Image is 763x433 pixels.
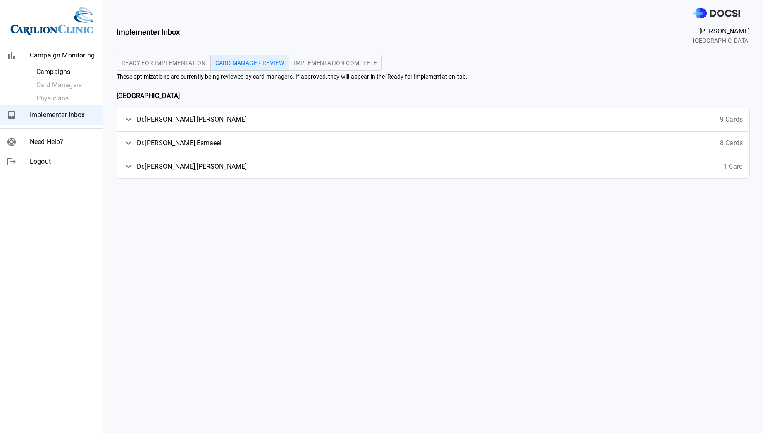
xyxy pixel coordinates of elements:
[117,28,180,36] b: Implementer Inbox
[137,115,247,124] span: Dr. [PERSON_NAME] , [PERSON_NAME]
[122,60,206,66] span: Ready for Implementation
[30,50,96,60] span: Campaign Monitoring
[720,138,743,148] span: 8 Cards
[117,92,180,100] b: [GEOGRAPHIC_DATA]
[293,60,377,66] span: Implementation Complete
[30,110,96,120] span: Implementer Inbox
[723,162,743,172] span: 1 Card
[30,157,96,167] span: Logout
[30,137,96,147] span: Need Help?
[137,138,222,148] span: Dr. [PERSON_NAME] , Esmaeel
[117,72,750,81] span: These optimizations are currently being reviewed by card managers. If approved, they will appear ...
[10,7,93,35] img: Site Logo
[720,115,743,124] span: 9 Cards
[693,8,740,19] img: DOCSI Logo
[117,55,211,71] button: Ready for Implementation
[36,67,96,77] span: Campaigns
[137,162,247,172] span: Dr. [PERSON_NAME] , [PERSON_NAME]
[215,60,284,66] span: Card Manager Review
[210,55,289,71] button: Card Manager Review
[693,36,750,45] span: [GEOGRAPHIC_DATA]
[289,55,382,71] button: Implementation Complete
[693,26,750,36] span: [PERSON_NAME]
